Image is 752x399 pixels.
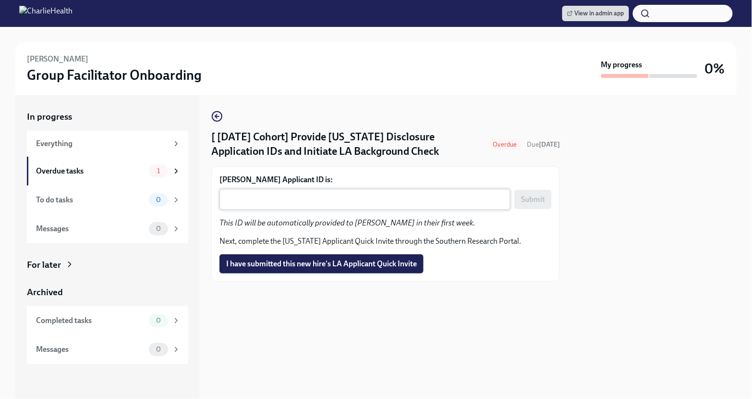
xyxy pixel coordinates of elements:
div: For later [27,259,61,271]
span: Overdue [487,141,523,148]
a: View in admin app [562,6,629,21]
span: September 4th, 2025 10:00 [527,140,560,149]
a: To do tasks0 [27,186,188,214]
em: This ID will be automatically provided to [PERSON_NAME] in their first week. [219,218,475,227]
label: [PERSON_NAME] Applicant ID is: [219,175,552,185]
div: Everything [36,138,168,149]
span: Due [527,140,560,149]
h3: 0% [705,60,725,77]
a: For later [27,259,188,271]
strong: My progress [601,60,643,70]
strong: [DATE] [539,140,560,149]
img: CharlieHealth [19,6,73,21]
div: Messages [36,344,145,355]
p: Next, complete the [US_STATE] Applicant Quick Invite through the Southern Research Portal. [219,236,552,247]
a: Messages0 [27,335,188,364]
a: Messages0 [27,214,188,243]
h6: [PERSON_NAME] [27,54,88,64]
a: Overdue tasks1 [27,157,188,186]
div: To do tasks [36,195,145,205]
span: 1 [151,167,166,175]
h4: [ [DATE] Cohort] Provide [US_STATE] Disclosure Application IDs and Initiate LA Background Check [211,130,484,159]
a: In progress [27,111,188,123]
a: Archived [27,286,188,299]
span: 0 [150,225,167,232]
div: Overdue tasks [36,166,145,176]
span: I have submitted this new hire's LA Applicant Quick Invite [226,259,417,269]
a: Everything [27,131,188,157]
span: 0 [150,346,167,353]
button: I have submitted this new hire's LA Applicant Quick Invite [219,254,424,274]
a: Completed tasks0 [27,306,188,335]
span: 0 [150,317,167,324]
h3: Group Facilitator Onboarding [27,66,202,84]
div: Completed tasks [36,315,145,326]
span: 0 [150,196,167,203]
span: View in admin app [567,9,624,18]
div: Messages [36,224,145,234]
